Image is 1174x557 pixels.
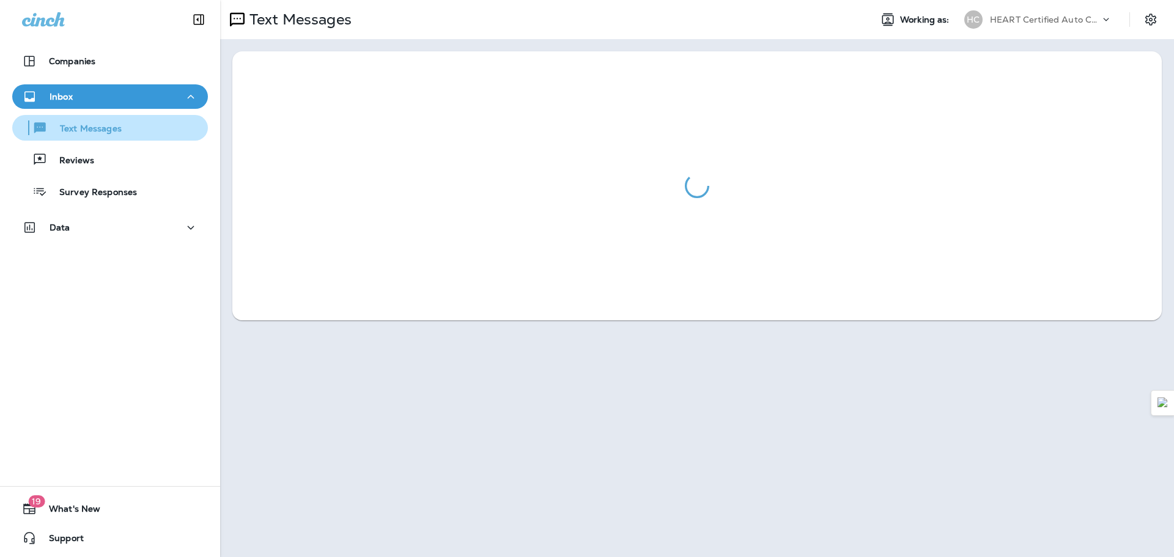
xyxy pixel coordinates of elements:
button: Survey Responses [12,179,208,204]
img: Detect Auto [1157,397,1168,408]
button: Data [12,215,208,240]
p: Survey Responses [47,187,137,199]
p: Data [50,223,70,232]
button: Support [12,526,208,550]
button: Collapse Sidebar [182,7,216,32]
button: Text Messages [12,115,208,141]
p: Text Messages [245,10,352,29]
button: Reviews [12,147,208,172]
p: Inbox [50,92,73,101]
button: Inbox [12,84,208,109]
p: Text Messages [48,124,122,135]
p: Reviews [47,155,94,167]
span: What's New [37,504,100,518]
button: Companies [12,49,208,73]
span: Working as: [900,15,952,25]
span: 19 [28,495,45,507]
p: Companies [49,56,95,66]
p: HEART Certified Auto Care [990,15,1100,24]
div: HC [964,10,983,29]
button: Settings [1140,9,1162,31]
button: 19What's New [12,496,208,521]
span: Support [37,533,84,548]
